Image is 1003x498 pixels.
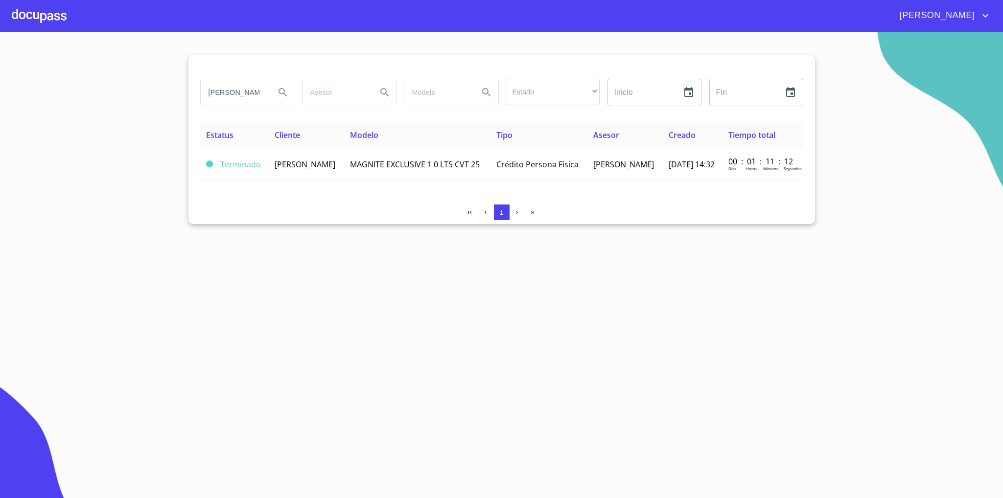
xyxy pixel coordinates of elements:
button: Search [373,81,397,104]
span: Tipo [496,130,513,140]
p: 00 : 01 : 11 : 12 [728,156,794,167]
p: Horas [746,166,757,171]
span: [PERSON_NAME] [593,159,654,170]
span: Creado [669,130,696,140]
span: [DATE] 14:32 [669,159,715,170]
input: search [201,79,267,106]
p: Segundos [784,166,802,171]
span: Terminado [206,160,213,167]
button: Search [475,81,498,104]
p: Minutos [763,166,778,171]
span: [PERSON_NAME] [892,8,980,23]
span: MAGNITE EXCLUSIVE 1 0 LTS CVT 25 [350,159,480,170]
span: [PERSON_NAME] [275,159,335,170]
input: search [404,79,471,106]
input: search [303,79,369,106]
span: 1 [500,209,503,216]
button: 1 [494,204,510,220]
span: Cliente [275,130,300,140]
span: Tiempo total [728,130,775,140]
span: Modelo [350,130,378,140]
p: Dias [728,166,736,171]
span: Terminado [220,159,261,170]
button: Search [271,81,295,104]
span: Asesor [593,130,619,140]
span: Crédito Persona Física [496,159,579,170]
div: ​ [506,79,600,105]
span: Estatus [206,130,233,140]
button: account of current user [892,8,991,23]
